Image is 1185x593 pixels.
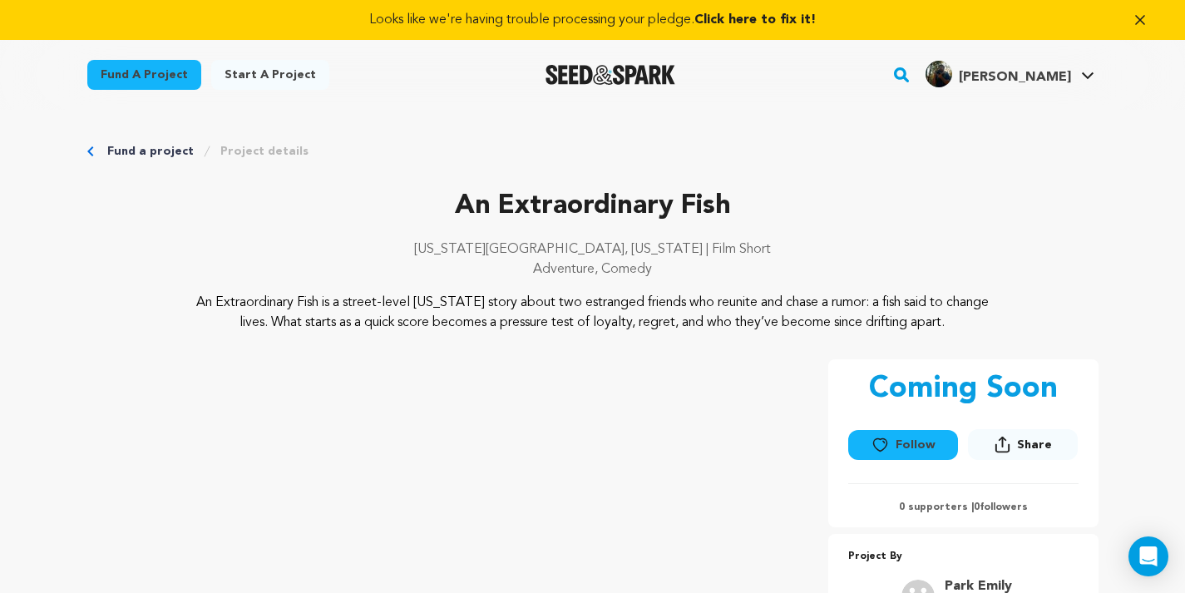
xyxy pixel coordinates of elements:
[869,373,1058,406] p: Coming Soon
[848,547,1079,566] p: Project By
[959,71,1071,84] span: [PERSON_NAME]
[926,61,952,87] img: 64d633f8363b2373.jpg
[1128,536,1168,576] div: Open Intercom Messenger
[20,10,1165,30] a: Looks like we're having trouble processing your pledge.Click here to fix it!
[848,501,1079,514] p: 0 supporters | followers
[974,502,980,512] span: 0
[188,293,997,333] p: An Extraordinary Fish is a street-level [US_STATE] story about two estranged friends who reunite ...
[87,60,201,90] a: Fund a project
[922,57,1098,92] span: Matthew M.'s Profile
[694,13,816,27] span: Click here to fix it!
[968,429,1078,467] span: Share
[1017,437,1052,453] span: Share
[546,65,676,85] img: Seed&Spark Logo Dark Mode
[922,57,1098,87] a: Matthew M.'s Profile
[87,143,1099,160] div: Breadcrumb
[107,143,194,160] a: Fund a project
[211,60,329,90] a: Start a project
[87,259,1099,279] p: Adventure, Comedy
[220,143,309,160] a: Project details
[926,61,1071,87] div: Matthew M.'s Profile
[87,186,1099,226] p: An Extraordinary Fish
[87,240,1099,259] p: [US_STATE][GEOGRAPHIC_DATA], [US_STATE] | Film Short
[968,429,1078,460] button: Share
[546,65,676,85] a: Seed&Spark Homepage
[848,430,958,460] button: Follow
